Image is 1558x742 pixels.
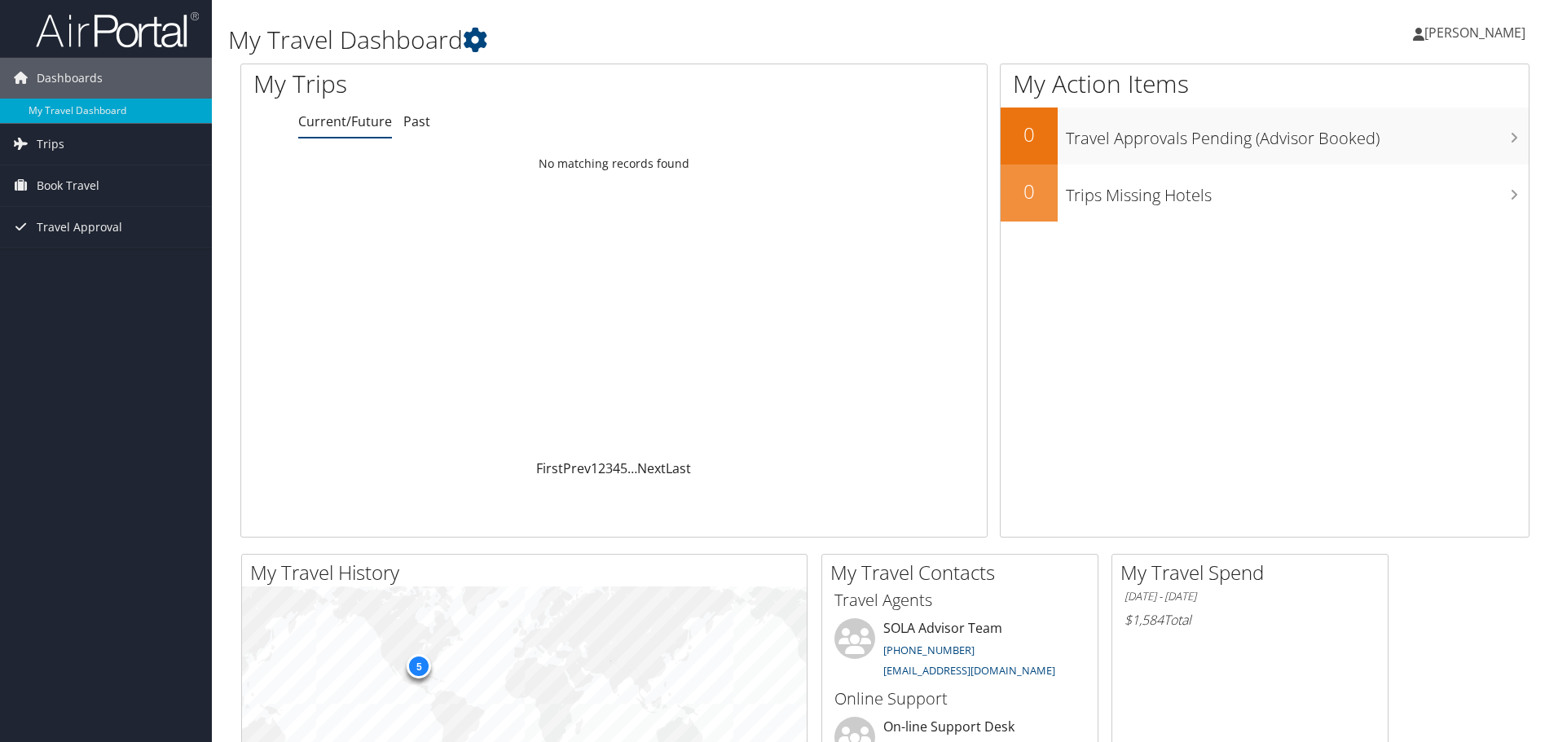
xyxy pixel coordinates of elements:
[1001,121,1058,148] h2: 0
[627,459,637,477] span: …
[1066,119,1529,150] h3: Travel Approvals Pending (Advisor Booked)
[407,654,431,678] div: 5
[228,23,1104,57] h1: My Travel Dashboard
[834,687,1085,710] h3: Online Support
[253,67,664,101] h1: My Trips
[637,459,666,477] a: Next
[1066,176,1529,207] h3: Trips Missing Hotels
[613,459,620,477] a: 4
[834,589,1085,612] h3: Travel Agents
[1424,24,1525,42] span: [PERSON_NAME]
[37,124,64,165] span: Trips
[883,643,975,657] a: [PHONE_NUMBER]
[250,559,807,586] h2: My Travel History
[1001,178,1058,205] h2: 0
[591,459,598,477] a: 1
[1124,611,1375,629] h6: Total
[37,58,103,99] span: Dashboards
[1001,165,1529,222] a: 0Trips Missing Hotels
[536,459,563,477] a: First
[598,459,605,477] a: 2
[1001,108,1529,165] a: 0Travel Approvals Pending (Advisor Booked)
[826,618,1094,685] li: SOLA Advisor Team
[1413,8,1542,57] a: [PERSON_NAME]
[620,459,627,477] a: 5
[37,165,99,206] span: Book Travel
[241,149,987,178] td: No matching records found
[298,112,392,130] a: Current/Future
[403,112,430,130] a: Past
[36,11,199,49] img: airportal-logo.png
[1124,589,1375,604] h6: [DATE] - [DATE]
[605,459,613,477] a: 3
[830,559,1098,586] h2: My Travel Contacts
[1120,559,1388,586] h2: My Travel Spend
[1124,611,1164,629] span: $1,584
[37,207,122,248] span: Travel Approval
[883,663,1055,678] a: [EMAIL_ADDRESS][DOMAIN_NAME]
[563,459,591,477] a: Prev
[1001,67,1529,101] h1: My Action Items
[666,459,691,477] a: Last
